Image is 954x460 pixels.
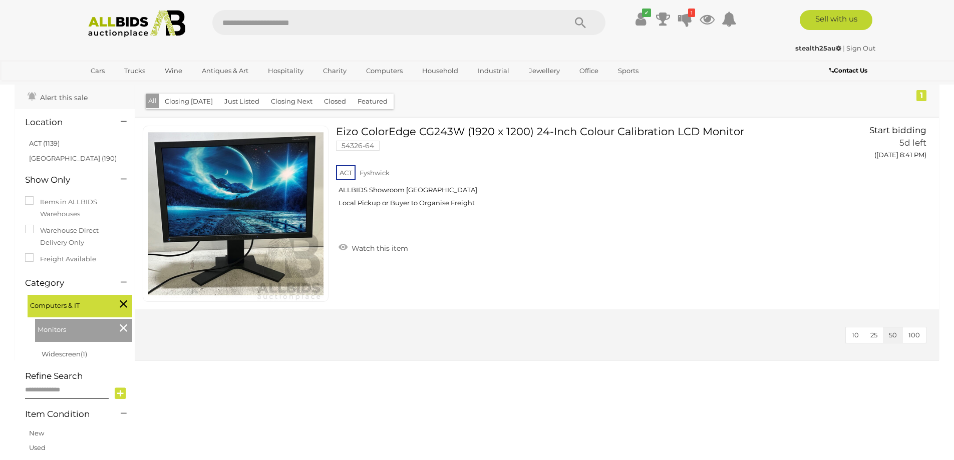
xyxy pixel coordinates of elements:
[29,443,46,451] a: Used
[25,278,106,288] h4: Category
[25,175,106,185] h4: Show Only
[864,327,883,343] button: 25
[25,196,125,220] label: Items in ALLBIDS Warehouses
[146,94,159,108] button: All
[148,126,324,301] img: 54326-64a.jpg
[81,350,87,358] span: (1)
[261,63,310,79] a: Hospitality
[38,321,113,335] span: Monitors
[846,44,875,52] a: Sign Out
[573,63,605,79] a: Office
[883,327,903,343] button: 50
[795,44,843,52] a: stealth25au
[84,63,111,79] a: Cars
[25,225,125,248] label: Warehouse Direct - Delivery Only
[158,63,189,79] a: Wine
[218,94,265,109] button: Just Listed
[642,9,651,17] i: ✔
[265,94,319,109] button: Closing Next
[30,297,105,311] span: Computers & IT
[25,118,106,127] h4: Location
[852,331,859,339] span: 10
[25,253,96,265] label: Freight Available
[29,139,60,147] a: ACT (1139)
[349,244,408,253] span: Watch this item
[916,90,926,101] div: 1
[29,429,44,437] a: New
[318,94,352,109] button: Closed
[889,331,897,339] span: 50
[25,371,132,381] h4: Refine Search
[25,409,106,419] h4: Item Condition
[83,10,191,38] img: Allbids.com.au
[869,125,926,135] span: Start bidding
[829,67,867,74] b: Contact Us
[29,154,117,162] a: [GEOGRAPHIC_DATA] (190)
[633,10,649,28] a: ✔
[360,63,409,79] a: Computers
[813,126,929,165] a: Start bidding 5d left ([DATE] 8:41 PM)
[38,93,88,102] span: Alert this sale
[870,331,877,339] span: 25
[84,79,168,96] a: [GEOGRAPHIC_DATA]
[25,89,90,104] a: Alert this sale
[344,126,797,215] a: Eizo ColorEdge CG243W (1920 x 1200) 24-Inch Colour Calibration LCD Monitor 54326-64 ACT Fyshwick ...
[902,327,926,343] button: 100
[678,10,693,28] a: 1
[795,44,841,52] strong: stealth25au
[118,63,152,79] a: Trucks
[336,240,411,255] a: Watch this item
[555,10,605,35] button: Search
[843,44,845,52] span: |
[42,350,87,358] a: Widescreen(1)
[846,327,865,343] button: 10
[688,9,695,17] i: 1
[316,63,353,79] a: Charity
[195,63,255,79] a: Antiques & Art
[800,10,872,30] a: Sell with us
[908,331,920,339] span: 100
[522,63,566,79] a: Jewellery
[416,63,465,79] a: Household
[611,63,645,79] a: Sports
[352,94,394,109] button: Featured
[471,63,516,79] a: Industrial
[829,65,870,76] a: Contact Us
[159,94,219,109] button: Closing [DATE]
